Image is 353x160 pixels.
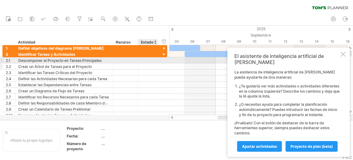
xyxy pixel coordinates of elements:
a: Ajustar actividades [237,141,282,152]
font: Definir las Responsabilidades de cada Miembro del Equipo [18,101,120,105]
div: Miércoles, 10 de septiembre de 2025 [247,38,262,45]
font: 2.6 [6,89,11,93]
font: .... [102,134,105,138]
font: ¡Pruébalo! Con el botón de deshacer de la barra de herramientas superior, siempre puedes deshacer... [234,121,330,136]
font: ¿O necesitas ayuda para completar la planificación automáticamente? Puedes introducir las fechas ... [239,102,337,117]
font: Ajustar actividades [242,144,277,149]
font: 12 [284,39,288,44]
font: Número de proyecto [67,141,86,151]
div: Lunes, 8 de septiembre de 2025 [216,38,231,45]
div: Jueves, 11 de septiembre de 2025 [262,38,278,45]
font: 1 [6,46,8,51]
font: ¿Te gustaría ver más actividades o actividades diferentes en la columna izquierda? Describe los c... [239,84,340,99]
font: 2 [6,52,8,57]
font: Establecer las Dependencias entre Tareas [18,83,91,87]
font: Añade tu propio logotipo [11,138,53,143]
font: Crear un Calendario de Tareas Preliminar [18,107,91,112]
font: 07 [206,39,210,44]
div: Domingo, 7 de septiembre de 2025 [200,38,216,45]
font: 2.8 [6,101,11,105]
font: Septiembre [251,33,271,37]
font: proyecto de plan (beta) [291,144,333,149]
div: Viernes, 12 de septiembre de 2025 [278,38,294,45]
font: Actividad [18,40,35,44]
font: 16 [346,39,350,44]
font: Descomponer el Proyecto en Tareas Principales [18,58,102,63]
font: 2.10 [6,113,13,118]
font: 10 [253,39,257,44]
font: Definir objetivos del diagrama [PERSON_NAME] [18,46,104,51]
div: Lunes, 15 de septiembre de 2025 [325,38,340,45]
font: Crear un Diagrama de Flujo de Tareas [18,89,84,93]
font: 2.5 [6,83,11,87]
font: 13 [300,39,303,44]
font: Crear un Árbol de Tareas para el Proyecto [18,64,92,69]
font: Proyecto: [67,126,84,131]
font: 2025 [257,27,266,31]
font: 06 [191,39,195,44]
div: Viernes, 5 de septiembre de 2025 [169,38,185,45]
div: Domingo, 14 de septiembre de 2025 [309,38,325,45]
font: 14 [315,39,319,44]
font: Identificar los Recursos Necesarios para cada Tarea [18,95,109,99]
font: 09 [237,39,241,44]
font: 2.2 [6,64,11,69]
font: Revisar y Ajustar las Tareas y Actividades [18,113,91,118]
font: El asistente de inteligencia artificial de [PERSON_NAME] [234,53,324,65]
a: proyecto de plan (beta) [286,141,338,152]
font: 2.4 [6,76,11,81]
font: 2.3 [6,70,11,75]
font: 2.9 [6,107,11,112]
div: Sábado, 13 de septiembre de 2025 [294,38,309,45]
font: 05 [175,39,179,44]
font: Estado [141,40,153,44]
font: 2.1 [6,58,10,63]
div: Sábado, 6 de septiembre de 2025 [185,38,200,45]
font: .... [102,141,105,146]
font: Recurso [116,40,130,44]
font: La asistencia de inteligencia artificial de [PERSON_NAME] puede ayudarte de dos maneras: [234,70,335,80]
font: Identificar Tareas y Actividades [18,52,75,57]
font: Fecha: [67,134,79,138]
font: v 422 [342,155,352,160]
font: 15 [331,39,334,44]
font: Definir las Actividades Necesarias para cada Tarea [18,76,107,81]
div: Martes, 9 de septiembre de 2025 [231,38,247,45]
font: 11 [269,39,272,44]
font: Identificar las Tareas Críticas del Proyecto [18,70,92,75]
font: 08 [222,39,226,44]
font: .... [102,126,105,131]
font: 2.7 [6,95,11,99]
